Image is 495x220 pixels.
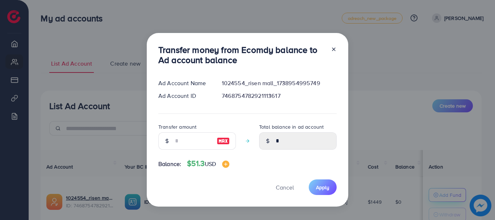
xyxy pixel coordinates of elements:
[216,79,342,87] div: 1024554_risen mall_1738954995749
[316,184,329,191] span: Apply
[267,179,303,195] button: Cancel
[158,45,325,66] h3: Transfer money from Ecomdy balance to Ad account balance
[158,160,181,168] span: Balance:
[217,137,230,145] img: image
[153,92,216,100] div: Ad Account ID
[309,179,337,195] button: Apply
[216,92,342,100] div: 7468754782921113617
[187,159,229,168] h4: $51.3
[276,183,294,191] span: Cancel
[222,161,229,168] img: image
[158,123,196,130] label: Transfer amount
[259,123,324,130] label: Total balance in ad account
[205,160,216,168] span: USD
[153,79,216,87] div: Ad Account Name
